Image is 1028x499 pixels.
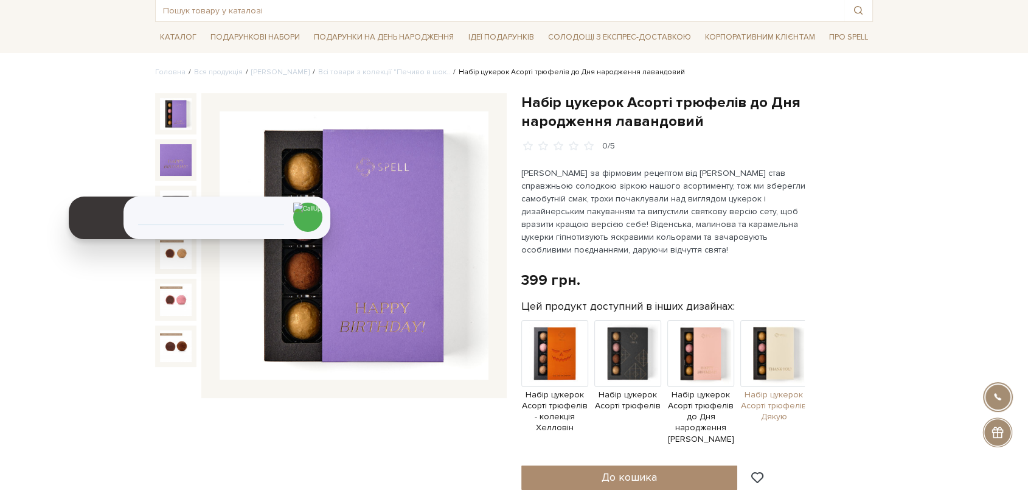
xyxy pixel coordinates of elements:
h1: Набір цукерок Асорті трюфелів до Дня народження лавандовий [521,93,873,131]
span: Набір цукерок Асорті трюфелів - колекція Хелловін [521,389,588,434]
span: Набір цукерок Асорті трюфелів до Дня народження [PERSON_NAME] [667,389,734,445]
span: До кошика [602,470,657,484]
a: Корпоративним клієнтам [700,28,820,47]
a: Подарунки на День народження [309,28,459,47]
img: Продукт [594,320,661,387]
img: Набір цукерок Асорті трюфелів до Дня народження лавандовий [160,190,192,222]
label: Цей продукт доступний в інших дизайнах: [521,299,735,313]
a: Набір цукерок Асорті трюфелів - колекція Хелловін [521,347,588,433]
img: Продукт [521,320,588,387]
a: Головна [155,68,186,77]
a: Набір цукерок Асорті трюфелів [594,347,661,411]
p: [PERSON_NAME] за фірмовим рецептом від [PERSON_NAME] став справжньою солодкою зіркою нашого асорт... [521,167,807,256]
img: Набір цукерок Асорті трюфелів до Дня народження лавандовий [220,111,488,380]
img: Набір цукерок Асорті трюфелів до Дня народження лавандовий [160,237,192,269]
li: Набір цукерок Асорті трюфелів до Дня народження лавандовий [450,67,685,78]
img: Набір цукерок Асорті трюфелів до Дня народження лавандовий [160,144,192,176]
a: Подарункові набори [206,28,305,47]
span: Набір цукерок Асорті трюфелів Дякую [740,389,807,423]
a: [PERSON_NAME] [251,68,310,77]
a: Солодощі з експрес-доставкою [543,27,696,47]
img: Набір цукерок Асорті трюфелів до Дня народження лавандовий [160,98,192,130]
a: Каталог [155,28,201,47]
a: Вся продукція [194,68,243,77]
a: Про Spell [824,28,873,47]
img: Продукт [740,320,807,387]
img: Продукт [667,320,734,387]
div: 0/5 [602,141,615,152]
button: До кошика [521,466,737,490]
a: Набір цукерок Асорті трюфелів Дякую [740,347,807,422]
span: Набір цукерок Асорті трюфелів [594,389,661,411]
a: Набір цукерок Асорті трюфелів до Дня народження [PERSON_NAME] [667,347,734,445]
img: Набір цукерок Асорті трюфелів до Дня народження лавандовий [160,330,192,362]
img: Набір цукерок Асорті трюфелів до Дня народження лавандовий [160,284,192,315]
div: 399 грн. [521,271,580,290]
a: Всі товари з колекції "Печиво в шок.. [318,68,450,77]
a: Ідеї подарунків [463,28,538,47]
